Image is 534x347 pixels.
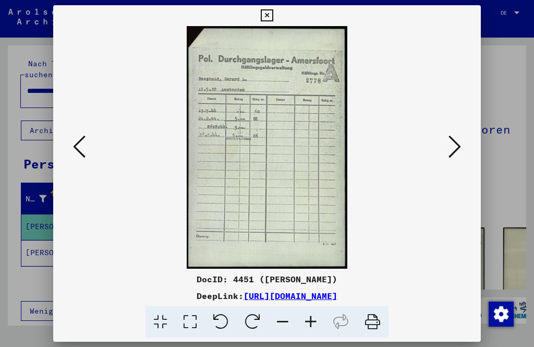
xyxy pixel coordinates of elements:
[53,290,480,302] div: DeepLink:
[489,302,514,327] img: Zustimmung ändern
[53,273,480,285] div: DocID: 4451 ([PERSON_NAME])
[89,26,445,269] img: 001.jpg
[488,301,513,326] div: Zustimmung ändern
[244,291,337,301] a: [URL][DOMAIN_NAME]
